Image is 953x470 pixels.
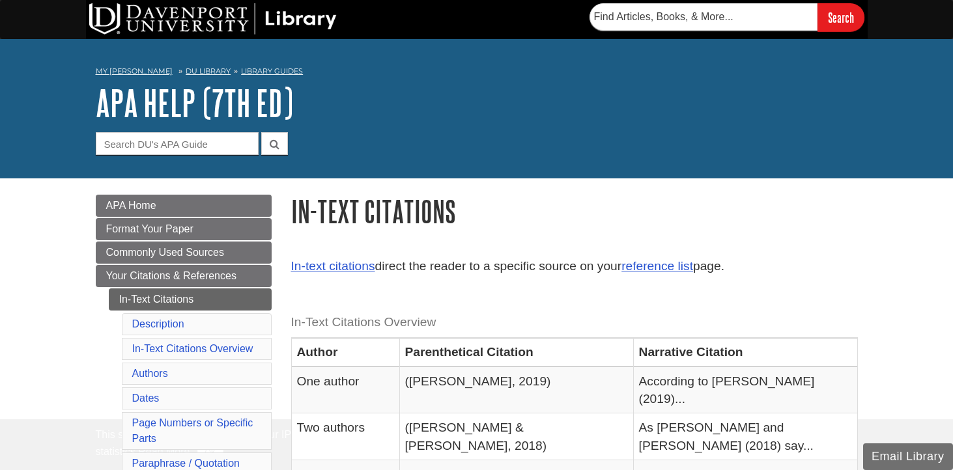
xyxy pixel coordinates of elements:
span: APA Home [106,200,156,211]
input: Search [818,3,864,31]
form: Searches DU Library's articles, books, and more [590,3,864,31]
a: Library Guides [241,66,303,76]
a: reference list [621,259,693,273]
p: direct the reader to a specific source on your page. [291,257,858,276]
td: As [PERSON_NAME] and [PERSON_NAME] (2018) say... [633,413,857,460]
h1: In-Text Citations [291,195,858,228]
a: Commonly Used Sources [96,242,272,264]
a: In-Text Citations Overview [132,343,253,354]
th: Narrative Citation [633,338,857,366]
a: Your Citations & References [96,265,272,287]
th: Parenthetical Citation [399,338,633,366]
td: Two authors [291,413,399,460]
a: Page Numbers or Specific Parts [132,417,253,444]
td: One author [291,366,399,413]
button: Email Library [863,443,953,470]
a: My [PERSON_NAME] [96,66,173,77]
input: Find Articles, Books, & More... [590,3,818,31]
caption: In-Text Citations Overview [291,308,858,337]
a: Format Your Paper [96,218,272,240]
a: APA Home [96,195,272,217]
a: DU Library [186,66,231,76]
a: APA Help (7th Ed) [96,83,293,123]
a: Description [132,318,184,329]
td: ([PERSON_NAME] & [PERSON_NAME], 2018) [399,413,633,460]
a: In-text citations [291,259,375,273]
input: Search DU's APA Guide [96,132,259,155]
a: In-Text Citations [109,288,272,311]
a: Paraphrase / Quotation [132,458,240,469]
img: DU Library [89,3,337,35]
span: Your Citations & References [106,270,236,281]
a: Dates [132,393,160,404]
th: Author [291,338,399,366]
td: According to [PERSON_NAME] (2019)... [633,366,857,413]
td: ([PERSON_NAME], 2019) [399,366,633,413]
a: Authors [132,368,168,379]
span: Format Your Paper [106,223,193,234]
nav: breadcrumb [96,62,858,83]
span: Commonly Used Sources [106,247,224,258]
